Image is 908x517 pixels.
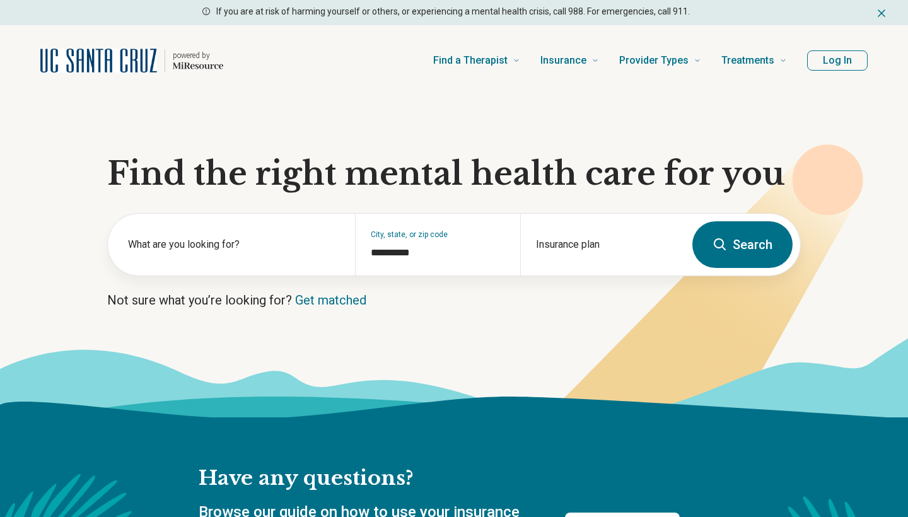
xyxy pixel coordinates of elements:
a: Treatments [721,35,787,86]
p: powered by [173,50,223,61]
span: Insurance [540,52,586,69]
span: Find a Therapist [433,52,508,69]
button: Dismiss [875,5,888,20]
p: Not sure what you’re looking for? [107,291,801,309]
button: Log In [807,50,868,71]
a: Home page [40,40,223,81]
h1: Find the right mental health care for you [107,155,801,193]
span: Provider Types [619,52,689,69]
p: If you are at risk of harming yourself or others, or experiencing a mental health crisis, call 98... [216,5,690,18]
label: What are you looking for? [128,237,340,252]
a: Get matched [295,293,366,308]
span: Treatments [721,52,774,69]
a: Insurance [540,35,599,86]
button: Search [692,221,793,268]
h2: Have any questions? [199,465,680,492]
a: Find a Therapist [433,35,520,86]
a: Provider Types [619,35,701,86]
